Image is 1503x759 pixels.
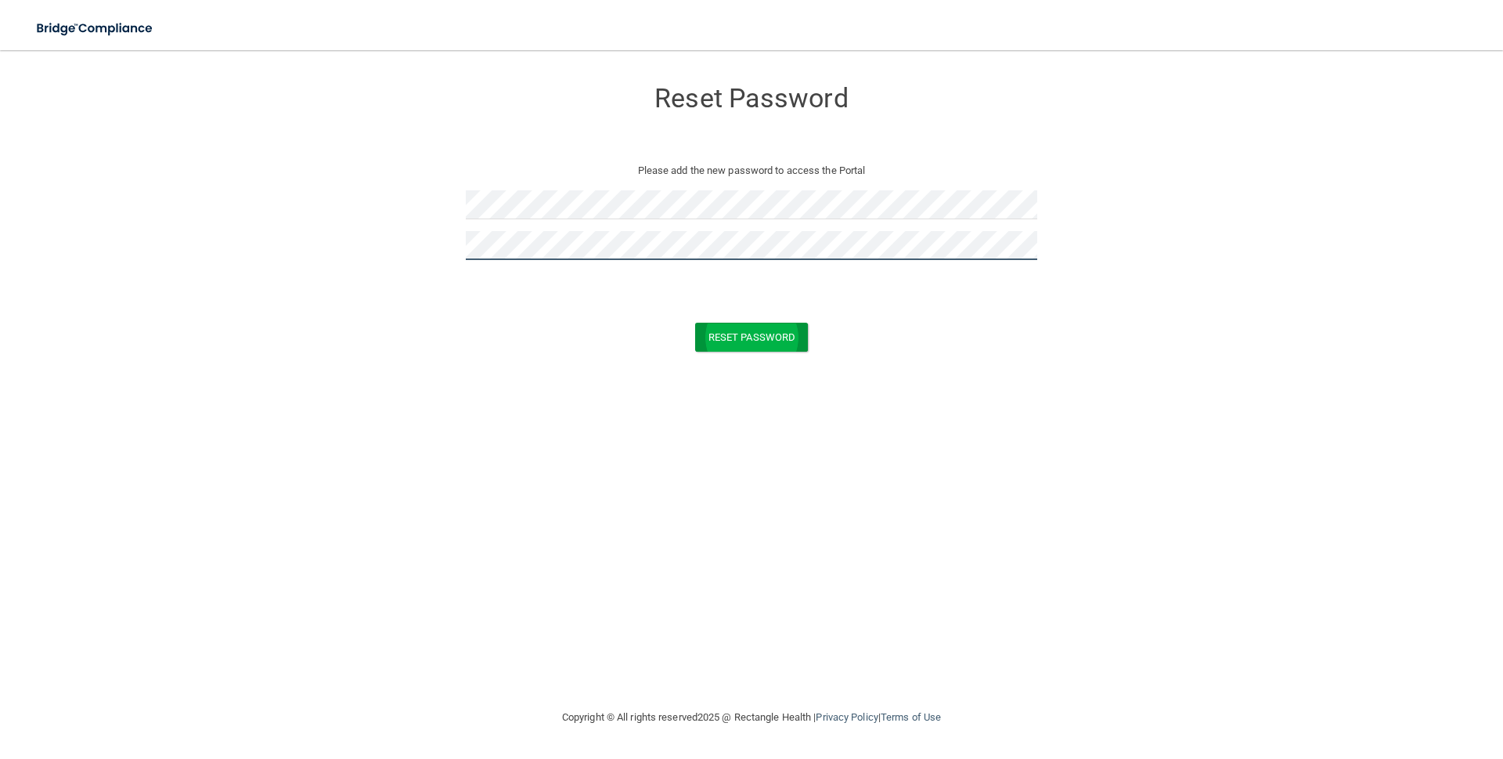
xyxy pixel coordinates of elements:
p: Please add the new password to access the Portal [478,161,1025,180]
a: Terms of Use [881,711,941,723]
img: bridge_compliance_login_screen.278c3ca4.svg [23,13,168,45]
div: Copyright © All rights reserved 2025 @ Rectangle Health | | [466,692,1037,743]
a: Privacy Policy [816,711,878,723]
button: Reset Password [695,323,808,352]
h3: Reset Password [466,84,1037,113]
